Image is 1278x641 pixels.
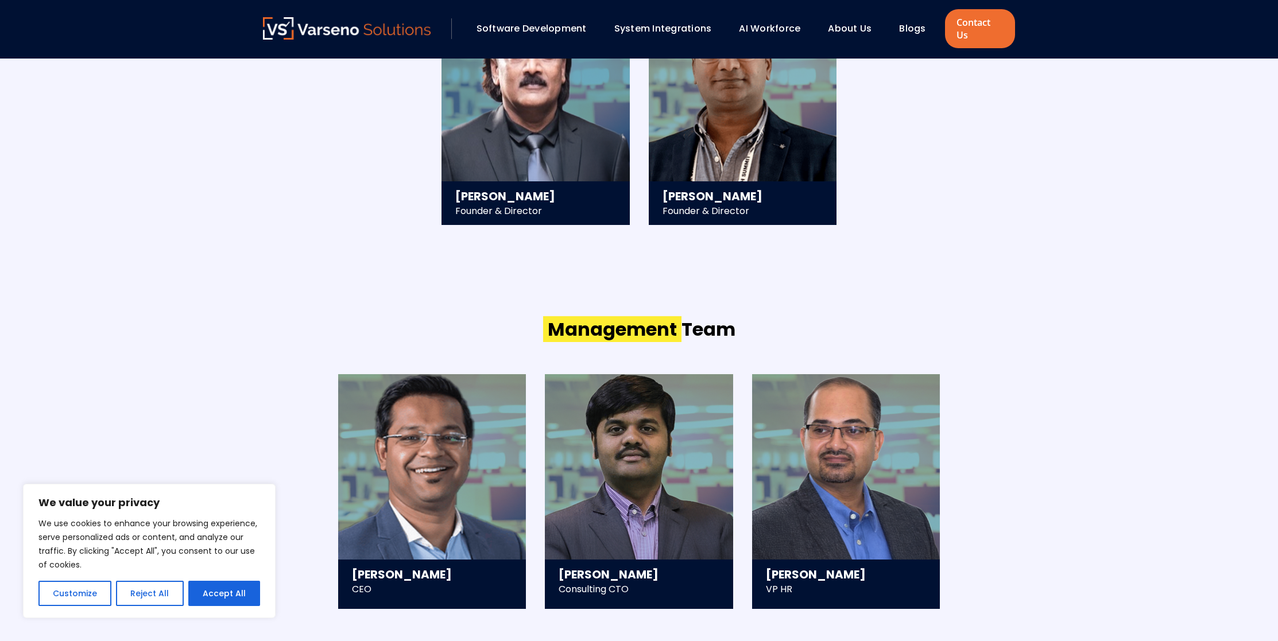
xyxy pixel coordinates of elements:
div: Blogs [893,19,942,38]
div: About Us [822,19,888,38]
div: CEO [352,582,513,609]
p: We value your privacy [38,496,260,510]
a: Software Development [477,22,587,35]
img: Varseno Solutions – Product Engineering & IT Services [263,17,431,40]
div: Consulting CTO [559,582,719,609]
p: We use cookies to enhance your browsing experience, serve personalized ads or content, and analyz... [38,516,260,572]
div: Software Development [471,19,603,38]
div: VP HR [766,582,927,609]
button: Customize [38,581,111,606]
button: Reject All [116,581,183,606]
h3: [PERSON_NAME] [559,566,719,582]
a: AI Workforce [739,22,800,35]
span: Management [543,316,681,342]
h2: Team [543,317,735,342]
a: Blogs [899,22,925,35]
h3: [PERSON_NAME] [766,566,927,582]
a: About Us [828,22,872,35]
div: Founder & Director [663,204,823,225]
div: AI Workforce [733,19,816,38]
a: Contact Us [945,9,1015,48]
h3: [PERSON_NAME] [352,566,513,582]
h3: [PERSON_NAME] [663,188,823,204]
h3: [PERSON_NAME] [455,188,616,204]
button: Accept All [188,581,260,606]
div: System Integrations [609,19,728,38]
div: Founder & Director [455,204,616,225]
a: System Integrations [614,22,712,35]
